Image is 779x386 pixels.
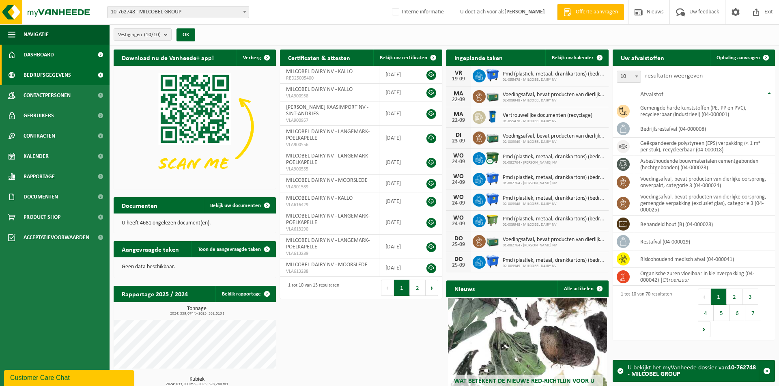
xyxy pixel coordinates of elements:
button: Verberg [237,50,275,66]
span: Acceptatievoorwaarden [24,227,89,248]
span: VLA613289 [286,250,373,257]
img: PB-LB-0680-HPE-GN-01 [486,89,499,103]
span: VLA613290 [286,226,373,233]
h3: Tonnage [118,306,276,316]
td: gemengde harde kunststoffen (PE, PP en PVC), recycleerbaar (industrieel) (04-000001) [634,102,775,120]
strong: 10-762748 - MILCOBEL GROUP [628,364,756,377]
span: VLA613288 [286,268,373,275]
div: VR [450,70,467,76]
div: 24-09 [450,201,467,206]
span: VLA900555 [286,166,373,173]
a: Alle artikelen [557,280,608,297]
button: OK [176,28,195,41]
span: 10-762748 - MILCOBEL GROUP [108,6,249,18]
td: [DATE] [379,101,418,126]
td: asbesthoudende bouwmaterialen cementgebonden (hechtgebonden) (04-000023) [634,155,775,173]
span: VLA900958 [286,93,373,99]
a: Bekijk rapportage [215,286,275,302]
div: 19-09 [450,76,467,82]
img: WB-1100-CU [486,151,499,165]
span: Pmd (plastiek, metaal, drankkartons) (bedrijven) [503,71,605,78]
span: Voedingsafval, bevat producten van dierlijke oorsprong, onverpakt, categorie 3 [503,133,605,140]
span: Product Shop [24,207,60,227]
span: Contactpersonen [24,85,71,106]
td: [DATE] [379,192,418,210]
span: Pmd (plastiek, metaal, drankkartons) (bedrijven) [503,257,605,264]
td: [DATE] [379,235,418,259]
div: 25-09 [450,242,467,248]
td: [DATE] [379,150,418,175]
span: Bedrijfsgegevens [24,65,71,85]
button: Next [698,321,710,337]
td: [DATE] [379,210,418,235]
strong: [PERSON_NAME] [504,9,545,15]
td: restafval (04-000029) [634,233,775,250]
img: WB-0240-HPE-BE-09 [486,110,499,123]
span: Afvalstof [640,91,663,98]
span: MILCOBEL DAIRY NV - KALLO [286,195,353,201]
img: WB-1100-HPE-BE-01 [486,68,499,82]
h2: Rapportage 2025 / 2024 [114,286,196,302]
span: Ophaling aanvragen [717,55,760,60]
span: 01-055478 - MILCOBEL DAIRY NV [503,119,592,124]
span: Pmd (plastiek, metaal, drankkartons) (bedrijven) [503,216,605,222]
span: 01-082764 - [PERSON_NAME] NV [503,243,605,248]
td: behandeld hout (B) (04-000028) [634,216,775,233]
button: 4 [698,305,714,321]
h2: Download nu de Vanheede+ app! [114,50,222,65]
img: PB-LB-0680-HPE-GN-01 [486,130,499,144]
span: Vestigingen [118,29,161,41]
a: Toon de aangevraagde taken [192,241,275,257]
div: DI [450,132,467,138]
span: VLA900957 [286,117,373,124]
span: MILCOBEL DAIRY NV - MOORSLEDE [286,262,368,268]
count: (10/10) [144,32,161,37]
span: Voedingsafval, bevat producten van dierlijke oorsprong, gemengde verpakking (exc... [503,92,605,98]
a: Bekijk uw certificaten [373,50,441,66]
span: Bekijk uw certificaten [380,55,427,60]
div: MA [450,111,467,118]
img: WB-1100-HPE-BE-01 [486,254,499,268]
span: 01-082764 - [PERSON_NAME] NV [503,160,605,165]
span: RED25005400 [286,75,373,82]
span: 02-009948 - MILCOBEL DAIRY NV [503,202,605,207]
img: PB-LB-0680-HPE-GN-01 [486,234,499,248]
button: Previous [698,289,711,305]
h2: Nieuws [446,280,483,296]
label: Interne informatie [390,6,444,18]
button: 7 [745,305,761,321]
h2: Ingeplande taken [446,50,511,65]
span: Gebruikers [24,106,54,126]
button: 2 [410,280,426,296]
td: [DATE] [379,126,418,150]
span: Bekijk uw kalender [552,55,594,60]
label: resultaten weergeven [645,73,703,79]
span: Kalender [24,146,49,166]
td: voedingsafval, bevat producten van dierlijke oorsprong, onverpakt, categorie 3 (04-000024) [634,173,775,191]
span: 01-055478 - MILCOBEL DAIRY NV [503,78,605,82]
span: MILCOBEL DAIRY NV - LANGEMARK-POELKAPELLE [286,213,370,226]
span: Pmd (plastiek, metaal, drankkartons) (bedrijven) [503,154,605,160]
span: Bekijk uw documenten [210,203,261,208]
span: Offerte aanvragen [574,8,620,16]
div: WO [450,153,467,159]
img: WB-1100-HPE-BE-01 [486,172,499,185]
span: MILCOBEL DAIRY NV - MOORSLEDE [286,177,368,183]
button: Vestigingen(10/10) [114,28,172,41]
span: MILCOBEL DAIRY NV - KALLO [286,86,353,93]
i: Citroenzuur [663,277,689,283]
span: Pmd (plastiek, metaal, drankkartons) (bedrijven) [503,175,605,181]
div: WO [450,215,467,221]
span: Voedingsafval, bevat producten van dierlijke oorsprong, gemengde verpakking (exc... [503,237,605,243]
div: WO [450,194,467,201]
button: 5 [714,305,730,321]
div: WO [450,173,467,180]
div: DO [450,235,467,242]
img: WB-1100-HPE-GN-50 [486,213,499,227]
span: MILCOBEL DAIRY NV - LANGEMARK-POELKAPELLE [286,237,370,250]
p: Geen data beschikbaar. [122,264,268,270]
span: 02-009949 - MILCOBEL DAIRY NV [503,140,605,144]
td: geëxpandeerde polystyreen (EPS) verpakking (< 1 m² per stuk), recycleerbaar (04-000018) [634,138,775,155]
span: Verberg [243,55,261,60]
